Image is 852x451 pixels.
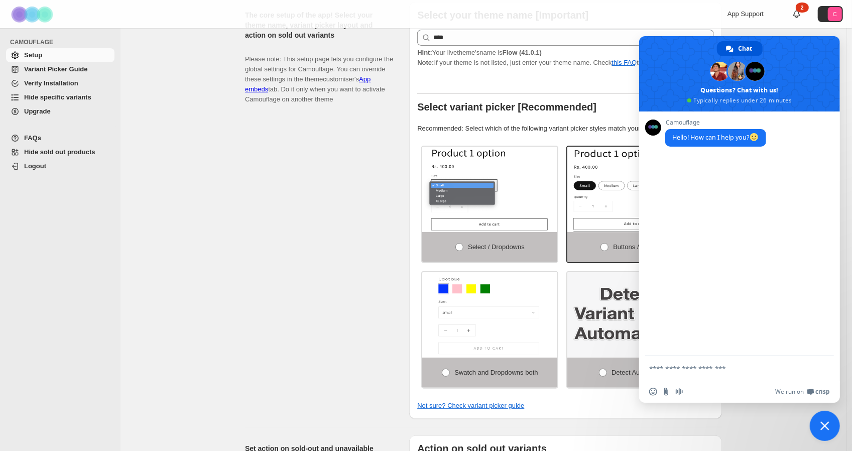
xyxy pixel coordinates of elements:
[775,388,830,396] a: We run onCrisp
[612,59,637,66] a: this FAQ
[612,369,671,376] span: Detect Automatically
[6,145,114,159] a: Hide sold out products
[649,364,808,373] textarea: Compose your message...
[422,147,557,232] img: Select / Dropdowns
[24,51,42,59] span: Setup
[417,402,524,409] a: Not sure? Check variant picker guide
[417,59,434,66] strong: Note:
[245,44,393,104] p: Please note: This setup page lets you configure the global settings for Camouflage. You can overr...
[6,159,114,173] a: Logout
[672,133,759,142] span: Hello! How can I help you?
[468,243,525,251] span: Select / Dropdowns
[796,3,809,13] div: 2
[24,148,95,156] span: Hide sold out products
[6,62,114,76] a: Variant Picker Guide
[8,1,58,28] img: Camouflage
[503,49,542,56] strong: Flow (41.0.1)
[454,369,538,376] span: Swatch and Dropdowns both
[675,388,683,396] span: Audio message
[662,388,670,396] span: Send a file
[810,411,840,441] div: Close chat
[613,243,669,251] span: Buttons / Swatches
[24,134,41,142] span: FAQs
[422,272,557,358] img: Swatch and Dropdowns both
[6,131,114,145] a: FAQs
[727,10,764,18] span: App Support
[24,79,78,87] span: Verify Installation
[567,147,702,232] img: Buttons / Swatches
[417,49,432,56] strong: Hint:
[6,90,114,104] a: Hide specific variants
[649,388,657,396] span: Insert an emoji
[24,162,46,170] span: Logout
[833,11,837,17] text: C
[567,272,702,358] img: Detect Automatically
[828,7,842,21] span: Avatar with initials C
[417,48,714,68] p: If your theme is not listed, just enter your theme name. Check to find your theme name.
[665,119,766,126] span: Camouflage
[417,124,714,134] p: Recommended: Select which of the following variant picker styles match your theme.
[739,41,753,56] span: Chat
[775,388,804,396] span: We run on
[417,101,596,112] b: Select variant picker [Recommended]
[6,104,114,119] a: Upgrade
[717,41,763,56] div: Chat
[818,6,843,22] button: Avatar with initials C
[10,38,115,46] span: CAMOUFLAGE
[417,49,542,56] span: Your live theme's name is
[6,48,114,62] a: Setup
[24,93,91,101] span: Hide specific variants
[24,107,51,115] span: Upgrade
[24,65,87,73] span: Variant Picker Guide
[792,9,802,19] a: 2
[815,388,830,396] span: Crisp
[6,76,114,90] a: Verify Installation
